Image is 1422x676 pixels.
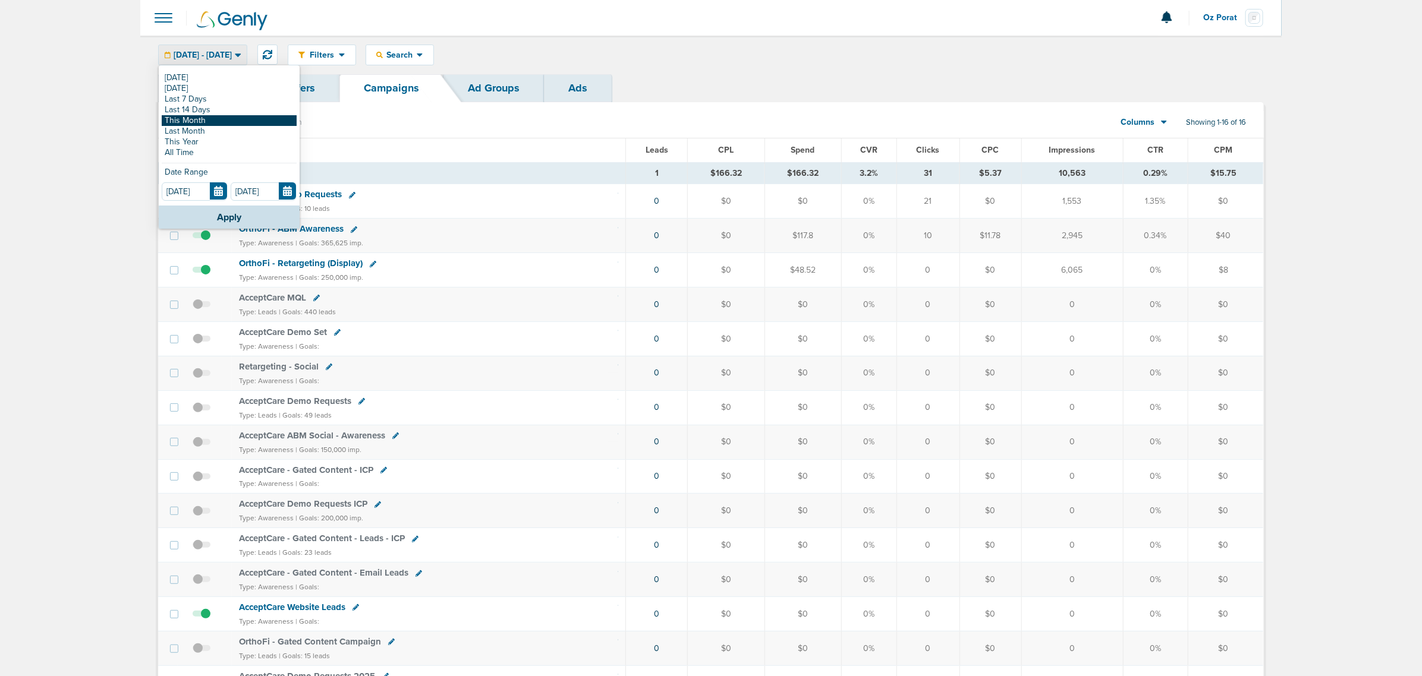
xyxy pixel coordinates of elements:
[1021,162,1123,184] td: 10,563
[1188,390,1263,425] td: $0
[959,253,1021,288] td: $0
[841,184,896,219] td: 0%
[158,74,260,102] a: Dashboard
[1123,528,1188,563] td: 0%
[239,377,294,385] small: Type: Awareness
[162,105,297,115] a: Last 14 Days
[1188,219,1263,253] td: $40
[841,321,896,356] td: 0%
[295,377,319,385] small: | Goals:
[765,162,841,184] td: $166.32
[688,563,765,597] td: $0
[295,617,319,626] small: | Goals:
[1021,321,1123,356] td: 0
[295,239,363,247] small: | Goals: 365,625 imp.
[896,219,959,253] td: 10
[896,356,959,390] td: 0
[765,321,841,356] td: $0
[917,145,940,155] span: Clicks
[239,498,367,509] span: AcceptCare Demo Requests ICP
[443,74,544,102] a: Ad Groups
[959,390,1021,425] td: $0
[1188,631,1263,665] td: $0
[239,652,277,660] small: Type: Leads
[162,168,297,182] div: Date Range
[239,273,294,282] small: Type: Awareness
[765,253,841,288] td: $48.52
[654,506,659,516] a: 0
[260,74,339,102] a: Offers
[791,145,815,155] span: Spend
[239,583,294,591] small: Type: Awareness
[162,126,297,137] a: Last Month
[896,425,959,459] td: 0
[1021,219,1123,253] td: 2,945
[239,602,345,612] span: AcceptCare Website Leads
[765,597,841,631] td: $0
[1188,494,1263,528] td: $0
[159,206,300,229] button: Apply
[239,239,294,247] small: Type: Awareness
[654,299,659,309] a: 0
[1021,184,1123,219] td: 1,553
[654,540,659,550] a: 0
[279,308,336,316] small: | Goals: 440 leads
[162,94,297,105] a: Last 7 Days
[688,631,765,665] td: $0
[1049,145,1096,155] span: Impressions
[896,459,959,494] td: 0
[1123,390,1188,425] td: 0%
[841,253,896,288] td: 0%
[896,162,959,184] td: 31
[896,528,959,563] td: 0
[1188,425,1263,459] td: $0
[162,137,297,147] a: This Year
[295,446,361,454] small: | Goals: 150,000 imp.
[239,479,294,488] small: Type: Awareness
[1188,563,1263,597] td: $0
[279,411,332,419] small: | Goals: 49 leads
[765,425,841,459] td: $0
[1021,459,1123,494] td: 0
[1203,14,1245,22] span: Oz Porat
[959,631,1021,665] td: $0
[1123,288,1188,322] td: 0%
[339,74,443,102] a: Campaigns
[896,288,959,322] td: 0
[1123,425,1188,459] td: 0%
[841,356,896,390] td: 0%
[239,411,277,419] small: Type: Leads
[765,288,841,322] td: $0
[959,184,1021,219] td: $0
[654,334,659,344] a: 0
[626,162,688,184] td: 1
[896,321,959,356] td: 0
[544,74,612,102] a: Ads
[197,11,268,30] img: Genly
[765,563,841,597] td: $0
[896,563,959,597] td: 0
[654,402,659,412] a: 0
[1121,116,1155,128] span: Columns
[239,533,405,544] span: AcceptCare - Gated Content - Leads - ICP
[688,459,765,494] td: $0
[295,479,319,488] small: | Goals:
[1188,597,1263,631] td: $0
[959,162,1021,184] td: $5.37
[896,494,959,528] td: 0
[688,528,765,563] td: $0
[295,273,363,282] small: | Goals: 250,000 imp.
[860,145,877,155] span: CVR
[295,583,319,591] small: | Goals:
[239,258,363,268] span: OrthoFi - Retargeting (Display)
[1188,184,1263,219] td: $0
[841,162,896,184] td: 3.2%
[305,50,339,60] span: Filters
[279,652,330,660] small: | Goals: 15 leads
[239,430,385,441] span: AcceptCare ABM Social - Awareness
[1021,356,1123,390] td: 0
[1123,219,1188,253] td: 0.34%
[841,563,896,597] td: 0%
[279,548,332,557] small: | Goals: 23 leads
[239,292,306,303] span: AcceptCare MQL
